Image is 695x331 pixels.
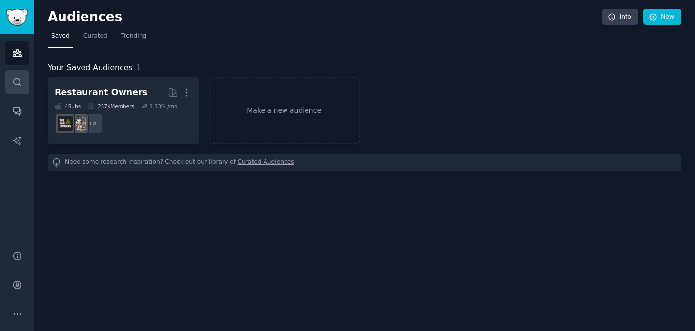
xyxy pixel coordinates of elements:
a: Make a new audience [209,77,360,144]
img: GummySearch logo [6,9,28,26]
a: Restaurant Owners4Subs257kMembers1.13% /mo+2restaurantownersBarOwners [48,77,199,144]
div: 1.13 % /mo [149,103,177,110]
div: 4 Sub s [55,103,81,110]
span: Your Saved Audiences [48,62,133,74]
a: Info [602,9,638,25]
a: Trending [118,28,150,48]
div: Restaurant Owners [55,86,147,99]
h2: Audiences [48,9,602,25]
div: 257k Members [87,103,134,110]
div: Need some research inspiration? Check out our library of [48,154,681,171]
a: New [643,9,681,25]
a: Saved [48,28,73,48]
img: BarOwners [58,116,73,131]
a: Curated Audiences [238,158,294,168]
span: Trending [121,32,146,41]
span: 1 [136,63,141,72]
span: Saved [51,32,70,41]
img: restaurantowners [71,116,86,131]
a: Curated [80,28,111,48]
div: + 2 [82,113,102,134]
span: Curated [83,32,107,41]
